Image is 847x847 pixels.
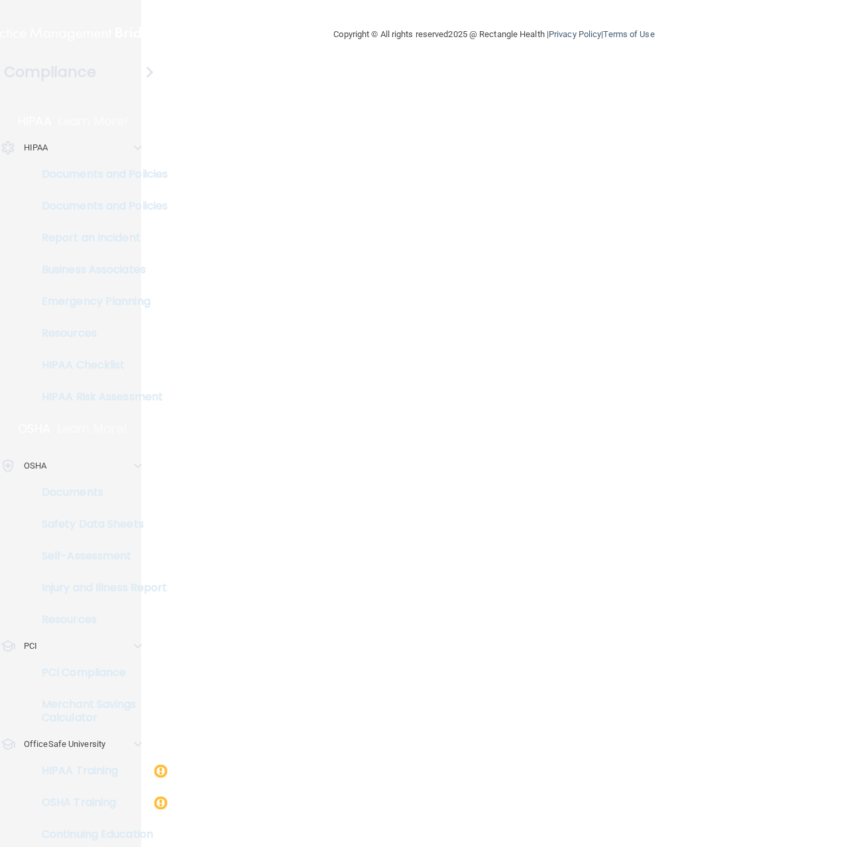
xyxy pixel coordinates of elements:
p: PCI [24,638,37,654]
p: HIPAA Checklist [9,359,190,372]
p: Self-Assessment [9,549,190,563]
p: Documents [9,486,190,499]
p: PCI Compliance [9,666,190,679]
p: Merchant Savings Calculator [9,698,190,724]
a: Terms of Use [603,29,654,39]
p: OSHA [18,421,51,437]
img: warning-circle.0cc9ac19.png [152,763,169,779]
p: Report an Incident [9,231,190,245]
p: Learn More! [58,421,128,437]
p: Resources [9,327,190,340]
p: HIPAA Training [9,764,118,777]
img: warning-circle.0cc9ac19.png [152,795,169,811]
p: Safety Data Sheets [9,518,190,531]
div: Copyright © All rights reserved 2025 @ Rectangle Health | | [253,13,736,56]
p: Documents and Policies [9,199,190,213]
p: OfficeSafe University [24,736,105,752]
p: Continuing Education [9,828,190,841]
p: OSHA [24,458,46,474]
a: Privacy Policy [549,29,601,39]
p: Resources [9,613,190,626]
p: Learn More! [58,113,129,129]
p: Business Associates [9,263,190,276]
p: Documents and Policies [9,168,190,181]
p: Injury and Illness Report [9,581,190,594]
p: OSHA Training [9,796,116,809]
p: HIPAA [18,113,52,129]
p: HIPAA [24,140,48,156]
h4: Compliance [4,63,96,82]
p: Emergency Planning [9,295,190,308]
p: HIPAA Risk Assessment [9,390,190,404]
